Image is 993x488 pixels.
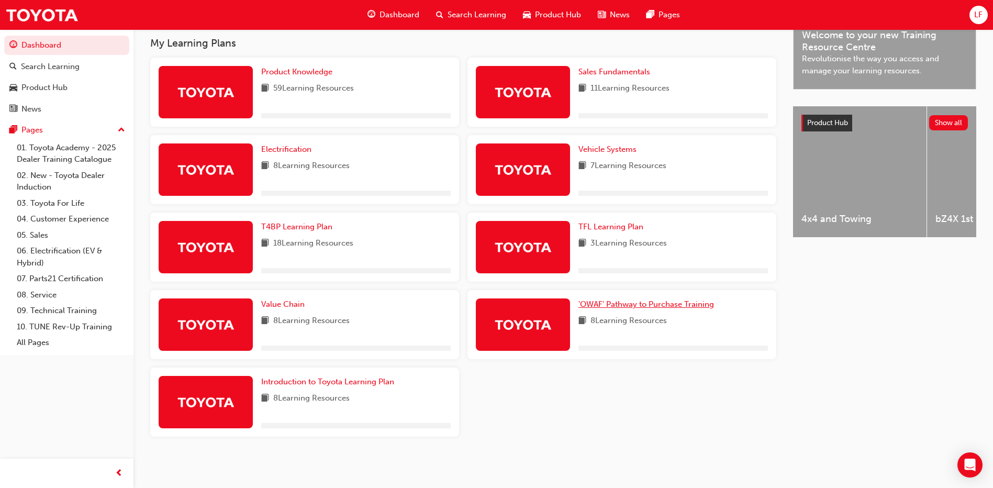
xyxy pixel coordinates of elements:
span: LF [974,9,983,21]
a: 02. New - Toyota Dealer Induction [13,168,129,195]
span: Search Learning [448,9,506,21]
span: 'OWAF' Pathway to Purchase Training [578,300,714,309]
span: car-icon [9,83,17,93]
span: book-icon [261,392,269,405]
a: 'OWAF' Pathway to Purchase Training [578,298,718,310]
span: prev-icon [115,467,123,480]
span: Electrification [261,145,311,154]
a: pages-iconPages [638,4,688,26]
span: news-icon [598,8,606,21]
a: 06. Electrification (EV & Hybrid) [13,243,129,271]
span: book-icon [261,237,269,250]
span: 8 Learning Resources [273,160,350,173]
span: 8 Learning Resources [273,315,350,328]
img: Trak [177,315,235,334]
a: Product HubShow all [801,115,968,131]
span: up-icon [118,124,125,137]
span: 11 Learning Resources [590,82,670,95]
a: search-iconSearch Learning [428,4,515,26]
span: Product Hub [807,118,848,127]
span: News [610,9,630,21]
span: Welcome to your new Training Resource Centre [802,29,967,53]
div: Open Intercom Messenger [957,452,983,478]
img: Trak [5,3,79,27]
h3: My Learning Plans [150,37,776,49]
a: All Pages [13,335,129,351]
span: 4x4 and Towing [801,213,918,225]
span: book-icon [261,160,269,173]
span: book-icon [578,82,586,95]
button: LF [969,6,988,24]
a: News [4,99,129,119]
img: Trak [494,238,552,256]
span: Dashboard [380,9,419,21]
img: Trak [494,315,552,334]
a: Dashboard [4,36,129,55]
span: Revolutionise the way you access and manage your learning resources. [802,53,967,76]
button: Pages [4,120,129,140]
a: 07. Parts21 Certification [13,271,129,287]
span: 59 Learning Resources [273,82,354,95]
a: Search Learning [4,57,129,76]
span: 3 Learning Resources [590,237,667,250]
div: Search Learning [21,61,80,73]
span: Pages [659,9,680,21]
button: DashboardSearch LearningProduct HubNews [4,34,129,120]
a: 04. Customer Experience [13,211,129,227]
span: car-icon [523,8,531,21]
span: 7 Learning Resources [590,160,666,173]
a: 05. Sales [13,227,129,243]
img: Trak [177,393,235,411]
span: pages-icon [646,8,654,21]
a: guage-iconDashboard [359,4,428,26]
a: TFL Learning Plan [578,221,648,233]
a: news-iconNews [589,4,638,26]
span: Product Hub [535,9,581,21]
span: book-icon [578,315,586,328]
span: 18 Learning Resources [273,237,353,250]
div: News [21,103,41,115]
span: Vehicle Systems [578,145,637,154]
a: Value Chain [261,298,309,310]
span: T4BP Learning Plan [261,222,332,231]
span: news-icon [9,105,17,114]
span: search-icon [9,62,17,72]
img: Trak [494,83,552,101]
a: 4x4 and Towing [793,106,927,237]
span: book-icon [578,160,586,173]
a: T4BP Learning Plan [261,221,337,233]
a: Product Hub [4,78,129,97]
a: 08. Service [13,287,129,303]
a: Sales Fundamentals [578,66,654,78]
a: Electrification [261,143,316,156]
span: search-icon [436,8,443,21]
img: Trak [177,83,235,101]
span: 8 Learning Resources [590,315,667,328]
span: book-icon [578,237,586,250]
a: car-iconProduct Hub [515,4,589,26]
a: 09. Technical Training [13,303,129,319]
span: 8 Learning Resources [273,392,350,405]
span: pages-icon [9,126,17,135]
img: Trak [177,238,235,256]
span: TFL Learning Plan [578,222,643,231]
a: 01. Toyota Academy - 2025 Dealer Training Catalogue [13,140,129,168]
a: 10. TUNE Rev-Up Training [13,319,129,335]
span: Sales Fundamentals [578,67,650,76]
span: book-icon [261,82,269,95]
span: guage-icon [9,41,17,50]
button: Show all [929,115,968,130]
span: book-icon [261,315,269,328]
span: Product Knowledge [261,67,332,76]
div: Product Hub [21,82,68,94]
div: Pages [21,124,43,136]
a: Vehicle Systems [578,143,641,156]
img: Trak [494,160,552,179]
img: Trak [177,160,235,179]
span: Value Chain [261,300,305,309]
span: Introduction to Toyota Learning Plan [261,377,394,386]
a: Introduction to Toyota Learning Plan [261,376,398,388]
span: guage-icon [367,8,375,21]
